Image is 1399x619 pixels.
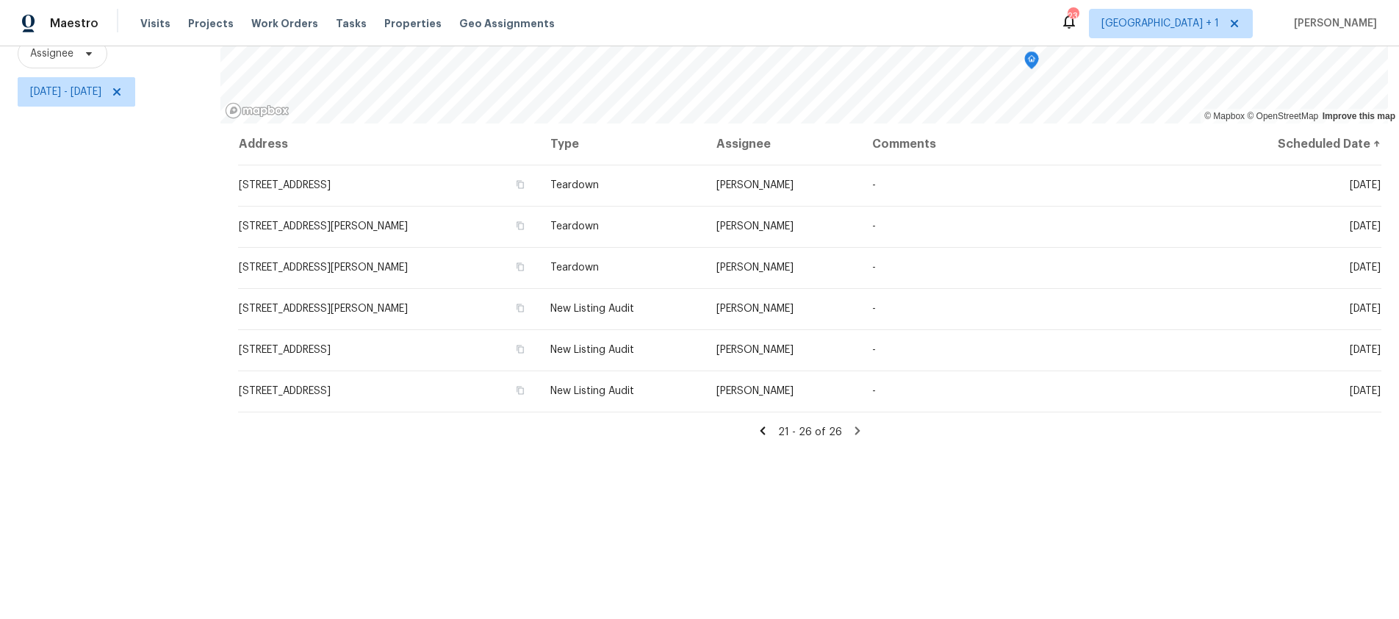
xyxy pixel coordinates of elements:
[514,384,527,397] button: Copy Address
[716,386,794,396] span: [PERSON_NAME]
[239,180,331,190] span: [STREET_ADDRESS]
[550,304,634,314] span: New Listing Audit
[514,260,527,273] button: Copy Address
[1323,111,1395,121] a: Improve this map
[140,16,170,31] span: Visits
[705,124,860,165] th: Assignee
[514,301,527,315] button: Copy Address
[1350,262,1381,273] span: [DATE]
[716,262,794,273] span: [PERSON_NAME]
[50,16,98,31] span: Maestro
[550,262,599,273] span: Teardown
[225,102,289,119] a: Mapbox homepage
[239,221,408,232] span: [STREET_ADDRESS][PERSON_NAME]
[539,124,705,165] th: Type
[1101,16,1219,31] span: [GEOGRAPHIC_DATA] + 1
[239,304,408,314] span: [STREET_ADDRESS][PERSON_NAME]
[716,221,794,232] span: [PERSON_NAME]
[1350,345,1381,355] span: [DATE]
[251,16,318,31] span: Work Orders
[1068,9,1078,24] div: 23
[1350,304,1381,314] span: [DATE]
[1350,180,1381,190] span: [DATE]
[514,219,527,232] button: Copy Address
[384,16,442,31] span: Properties
[872,221,876,232] span: -
[716,345,794,355] span: [PERSON_NAME]
[238,124,539,165] th: Address
[716,180,794,190] span: [PERSON_NAME]
[550,345,634,355] span: New Listing Audit
[872,262,876,273] span: -
[872,180,876,190] span: -
[239,262,408,273] span: [STREET_ADDRESS][PERSON_NAME]
[550,180,599,190] span: Teardown
[1288,16,1377,31] span: [PERSON_NAME]
[550,386,634,396] span: New Listing Audit
[1350,386,1381,396] span: [DATE]
[1024,51,1039,74] div: Map marker
[514,178,527,191] button: Copy Address
[872,345,876,355] span: -
[239,345,331,355] span: [STREET_ADDRESS]
[778,427,842,437] span: 21 - 26 of 26
[188,16,234,31] span: Projects
[872,304,876,314] span: -
[239,386,331,396] span: [STREET_ADDRESS]
[550,221,599,232] span: Teardown
[1203,124,1381,165] th: Scheduled Date ↑
[514,343,527,356] button: Copy Address
[1204,111,1245,121] a: Mapbox
[1350,221,1381,232] span: [DATE]
[30,46,73,61] span: Assignee
[716,304,794,314] span: [PERSON_NAME]
[860,124,1204,165] th: Comments
[872,386,876,396] span: -
[1247,111,1318,121] a: OpenStreetMap
[459,16,555,31] span: Geo Assignments
[336,18,367,29] span: Tasks
[30,85,101,99] span: [DATE] - [DATE]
